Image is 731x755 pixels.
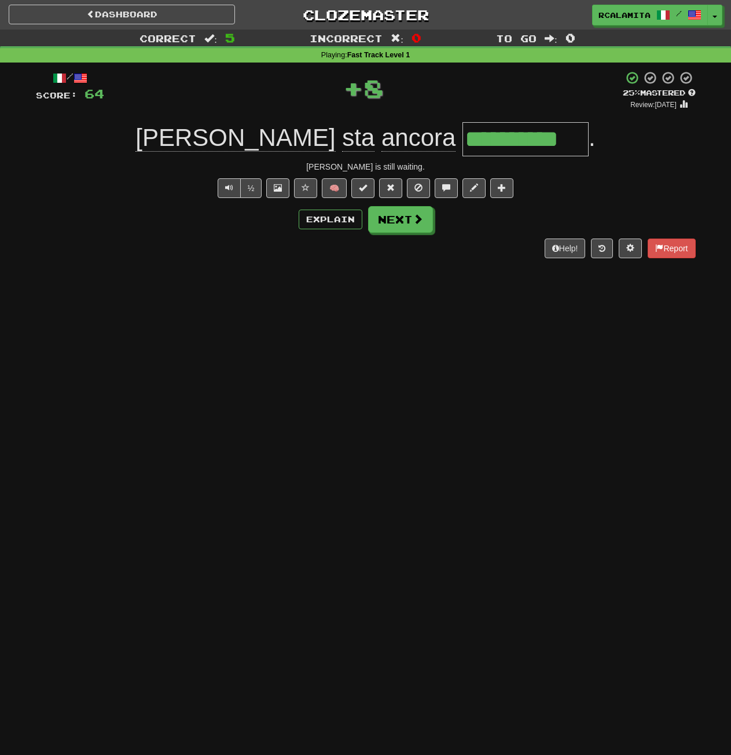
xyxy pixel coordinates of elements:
[545,239,586,258] button: Help!
[407,178,430,198] button: Ignore sentence (alt+i)
[591,239,613,258] button: Round history (alt+y)
[589,124,596,151] span: .
[310,32,383,44] span: Incorrect
[598,10,651,20] span: rcalamita
[85,86,104,101] span: 64
[435,178,458,198] button: Discuss sentence (alt+u)
[623,88,640,97] span: 25 %
[347,51,410,59] strong: Fast Track Level 1
[36,71,104,85] div: /
[36,161,696,173] div: [PERSON_NAME] is still waiting.
[294,178,317,198] button: Favorite sentence (alt+f)
[135,124,335,152] span: [PERSON_NAME]
[225,31,235,45] span: 5
[218,178,241,198] button: Play sentence audio (ctl+space)
[592,5,708,25] a: rcalamita /
[368,206,433,233] button: Next
[36,90,78,100] span: Score:
[322,178,347,198] button: 🧠
[139,32,196,44] span: Correct
[381,124,456,152] span: ancora
[412,31,421,45] span: 0
[299,210,362,229] button: Explain
[565,31,575,45] span: 0
[252,5,479,25] a: Clozemaster
[545,34,557,43] span: :
[490,178,513,198] button: Add to collection (alt+a)
[379,178,402,198] button: Reset to 0% Mastered (alt+r)
[351,178,374,198] button: Set this sentence to 100% Mastered (alt+m)
[363,74,384,102] span: 8
[215,178,262,198] div: Text-to-speech controls
[630,101,677,109] small: Review: [DATE]
[623,88,696,98] div: Mastered
[240,178,262,198] button: ½
[496,32,537,44] span: To go
[462,178,486,198] button: Edit sentence (alt+d)
[676,9,682,17] span: /
[342,124,374,152] span: sta
[343,71,363,105] span: +
[9,5,235,24] a: Dashboard
[391,34,403,43] span: :
[266,178,289,198] button: Show image (alt+x)
[204,34,217,43] span: :
[648,239,695,258] button: Report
